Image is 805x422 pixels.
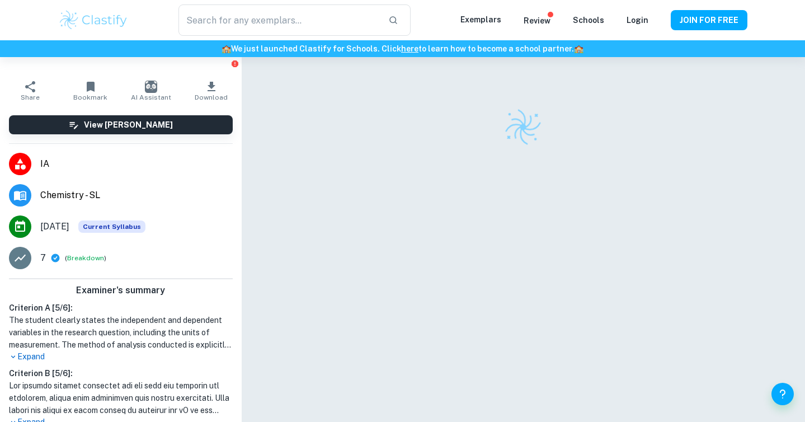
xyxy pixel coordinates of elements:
[401,44,418,53] a: here
[771,383,794,405] button: Help and Feedback
[84,119,173,131] h6: View [PERSON_NAME]
[60,75,121,106] button: Bookmark
[40,251,46,265] p: 7
[460,13,501,26] p: Exemplars
[627,16,648,25] a: Login
[40,157,233,171] span: IA
[145,81,157,93] img: AI Assistant
[131,93,171,101] span: AI Assistant
[671,10,747,30] button: JOIN FOR FREE
[524,15,550,27] p: Review
[67,253,104,263] button: Breakdown
[573,16,604,25] a: Schools
[9,314,233,351] h1: The student clearly states the independent and dependent variables in the research question, incl...
[231,59,239,68] button: Report issue
[78,221,145,233] div: This exemplar is based on the current syllabus. Feel free to refer to it for inspiration/ideas wh...
[9,367,233,379] h6: Criterion B [ 5 / 6 ]:
[9,115,233,134] button: View [PERSON_NAME]
[40,220,69,233] span: [DATE]
[574,44,583,53] span: 🏫
[65,253,106,264] span: ( )
[222,44,231,53] span: 🏫
[195,93,228,101] span: Download
[9,302,233,314] h6: Criterion A [ 5 / 6 ]:
[181,75,242,106] button: Download
[178,4,379,36] input: Search for any exemplars...
[121,75,181,106] button: AI Assistant
[4,284,237,297] h6: Examiner's summary
[58,9,129,31] img: Clastify logo
[73,93,107,101] span: Bookmark
[9,379,233,416] h1: Lor ipsumdo sitamet consectet adi eli sedd eiu temporin utl etdolorem, aliqua enim adminimven qui...
[9,351,233,363] p: Expand
[40,189,233,202] span: Chemistry - SL
[78,221,145,233] span: Current Syllabus
[503,107,543,147] img: Clastify logo
[21,93,40,101] span: Share
[2,43,803,55] h6: We just launched Clastify for Schools. Click to learn how to become a school partner.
